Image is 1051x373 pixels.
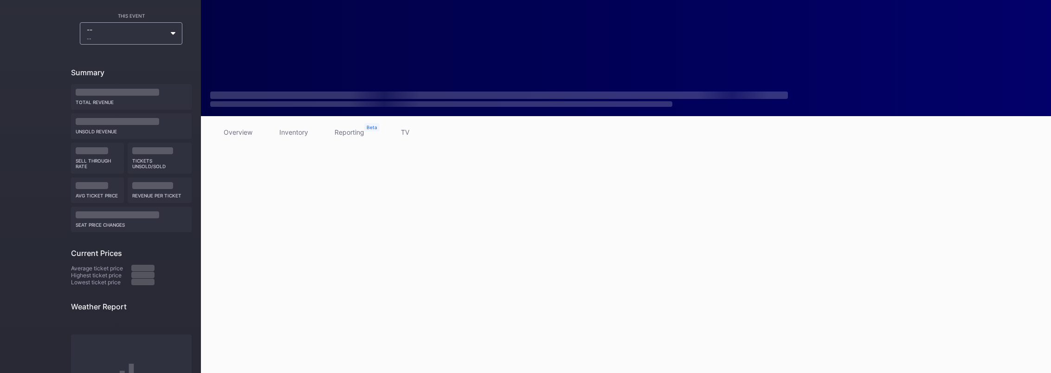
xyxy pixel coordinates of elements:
div: This Event [71,13,192,19]
div: Revenue per ticket [132,189,187,198]
div: Current Prices [71,249,192,258]
a: inventory [266,125,322,139]
div: Weather Report [71,302,192,311]
div: Lowest ticket price [71,279,131,286]
div: -- [87,36,167,41]
a: reporting [322,125,377,139]
div: Highest ticket price [71,272,131,279]
div: -- [87,26,167,41]
div: Total Revenue [76,96,187,105]
div: seat price changes [76,218,187,228]
div: Tickets Unsold/Sold [132,154,187,169]
div: Average ticket price [71,265,131,272]
div: Unsold Revenue [76,125,187,134]
div: Avg ticket price [76,189,120,198]
a: overview [210,125,266,139]
div: Sell Through Rate [76,154,120,169]
div: Summary [71,68,192,77]
a: TV [377,125,433,139]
